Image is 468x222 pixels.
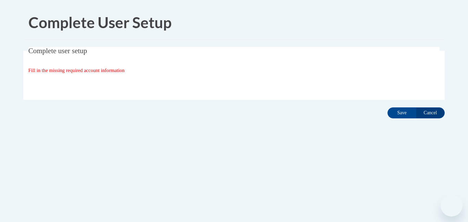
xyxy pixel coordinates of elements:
[416,107,445,118] input: Cancel
[387,107,416,118] input: Save
[28,13,172,31] span: Complete User Setup
[441,195,463,217] iframe: Button to launch messaging window
[28,47,87,55] span: Complete user setup
[28,68,125,73] span: Fill in the missing required account information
